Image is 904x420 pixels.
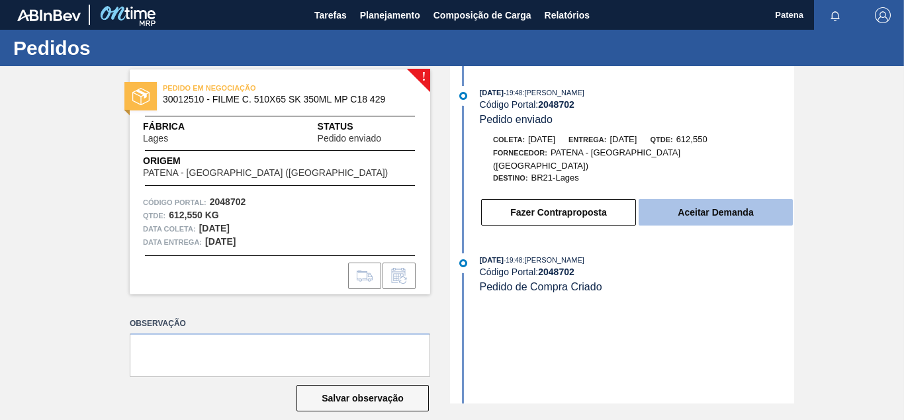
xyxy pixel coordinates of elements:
[480,256,504,264] span: [DATE]
[459,259,467,267] img: atual
[493,147,680,171] span: PATENA - [GEOGRAPHIC_DATA] ([GEOGRAPHIC_DATA])
[504,89,522,97] span: - 19:48
[132,88,150,105] img: status
[528,134,555,144] span: [DATE]
[875,7,891,23] img: Logout
[480,281,602,292] span: Pedido de Compra Criado
[610,134,637,144] span: [DATE]
[480,89,504,97] span: [DATE]
[314,7,347,23] span: Tarefas
[504,257,522,264] span: - 19:48
[143,196,206,209] span: Código Portal:
[676,134,707,144] span: 612,550
[296,385,429,411] button: Salvar observação
[169,210,219,220] strong: 612,550 KG
[348,263,381,289] div: Ir para Composição de Carga
[531,173,579,183] span: BR21-Lages
[143,120,210,134] span: Fábrica
[814,6,856,24] button: Notificações
[522,89,584,97] span: : [PERSON_NAME]
[568,136,606,144] span: Entrega:
[143,235,202,249] span: Data entrega:
[480,267,794,277] div: Código Portal:
[493,149,547,157] span: Fornecedor:
[163,81,348,95] span: PEDIDO EM NEGOCIAÇÃO
[143,134,168,144] span: Lages
[522,256,584,264] span: : [PERSON_NAME]
[318,120,417,134] span: Status
[493,136,525,144] span: Coleta:
[210,196,246,207] strong: 2048702
[480,114,553,125] span: Pedido enviado
[650,136,672,144] span: Qtde:
[360,7,420,23] span: Planejamento
[143,168,388,178] span: PATENA - [GEOGRAPHIC_DATA] ([GEOGRAPHIC_DATA])
[493,174,528,182] span: Destino:
[481,199,636,226] button: Fazer Contraproposta
[13,40,248,56] h1: Pedidos
[143,154,417,168] span: Origem
[143,209,165,222] span: Qtde :
[480,99,794,110] div: Código Portal:
[205,236,236,247] strong: [DATE]
[639,199,793,226] button: Aceitar Demanda
[545,7,590,23] span: Relatórios
[538,267,574,277] strong: 2048702
[383,263,416,289] div: Informar alteração no pedido
[163,95,403,105] span: 30012510 - FILME C. 510X65 SK 350ML MP C18 429
[17,9,81,21] img: TNhmsLtSVTkK8tSr43FrP2fwEKptu5GPRR3wAAAABJRU5ErkJggg==
[433,7,531,23] span: Composição de Carga
[538,99,574,110] strong: 2048702
[199,223,230,233] strong: [DATE]
[143,222,196,235] span: Data coleta:
[318,134,382,144] span: Pedido enviado
[459,92,467,100] img: atual
[130,314,430,333] label: Observação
